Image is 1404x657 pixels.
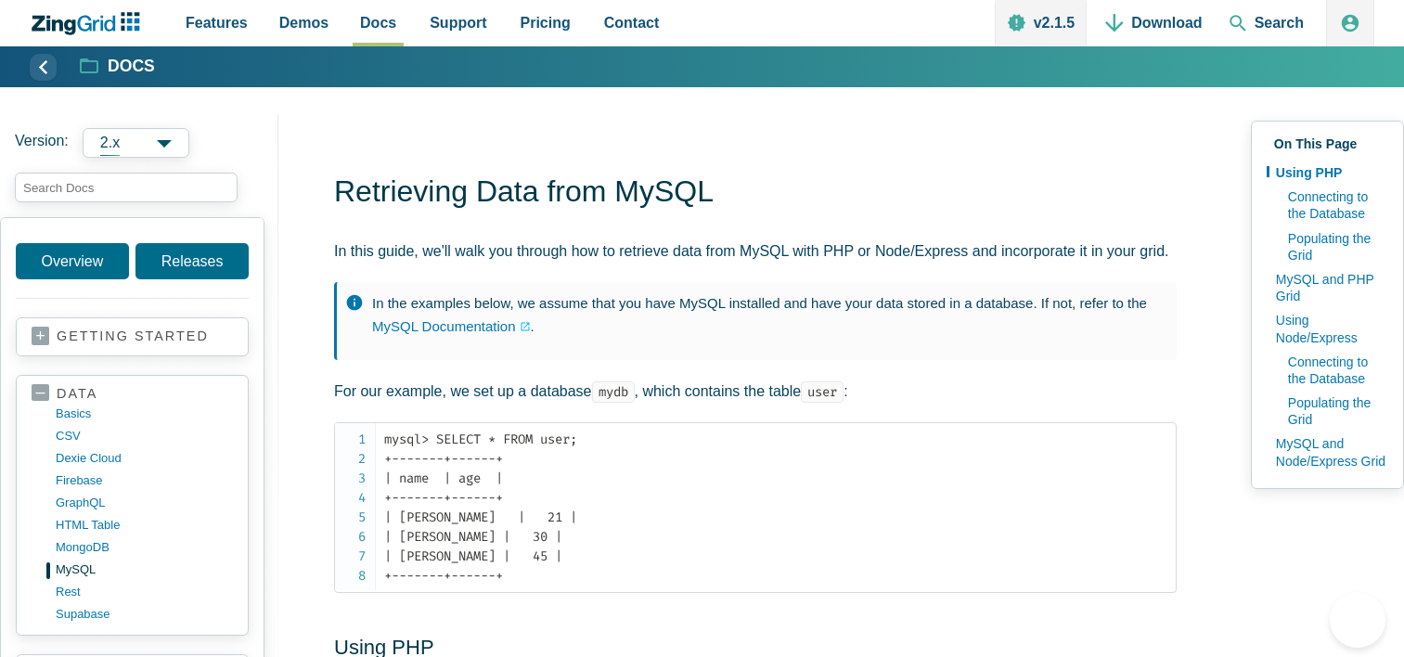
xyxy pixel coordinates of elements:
[1279,391,1388,432] a: Populating the Grid
[1279,350,1388,391] a: Connecting to the Database
[1330,592,1385,648] iframe: Help Scout Beacon - Open
[1279,185,1388,225] a: Connecting to the Database
[521,10,571,35] span: Pricing
[81,56,155,78] a: Docs
[1267,161,1388,185] a: Using PHP
[108,58,155,75] strong: Docs
[32,385,233,403] a: data
[32,328,233,346] a: getting started
[334,173,1177,214] h1: Retrieving Data from MySQL
[604,10,660,35] span: Contact
[360,10,396,35] span: Docs
[56,447,233,470] a: dexie cloud
[15,128,264,158] label: Versions
[384,430,1176,586] code: mysql> SELECT * FROM user; +-------+------+ | name | age | +-------+------+ | [PERSON_NAME] | 21 ...
[16,243,129,279] a: Overview
[372,315,531,339] a: MySQL Documentation
[186,10,248,35] span: Features
[56,403,233,425] a: basics
[56,559,233,581] a: MySQL
[56,581,233,603] a: rest
[372,291,1158,339] p: In the examples below, we assume that you have MySQL installed and have your data stored in a dat...
[56,492,233,514] a: GraphQL
[1279,226,1388,267] a: Populating the Grid
[56,470,233,492] a: firebase
[334,238,1177,264] p: In this guide, we'll walk you through how to retrieve data from MySQL with PHP or Node/Express an...
[56,603,233,625] a: supabase
[334,379,1177,404] p: For our example, we set up a database , which contains the table :
[15,128,69,158] span: Version:
[279,10,328,35] span: Demos
[1267,432,1388,472] a: MySQL and Node/Express Grid
[15,173,238,202] input: search input
[56,425,233,447] a: CSV
[592,381,635,403] code: mydb
[1267,267,1388,308] a: MySQL and PHP Grid
[56,514,233,536] a: HTML table
[430,10,486,35] span: Support
[801,381,844,403] code: user
[30,12,149,35] a: ZingChart Logo. Click to return to the homepage
[1267,308,1388,349] a: Using Node/Express
[135,243,249,279] a: Releases
[56,536,233,559] a: MongoDB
